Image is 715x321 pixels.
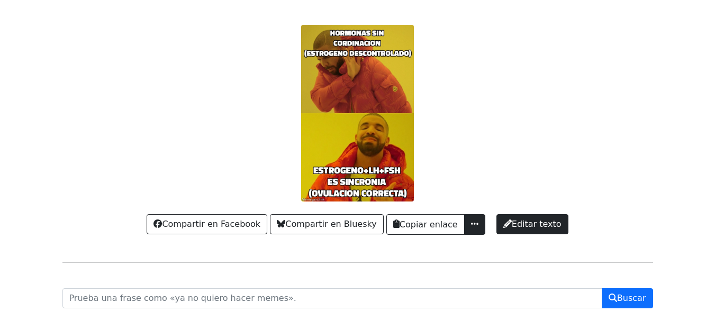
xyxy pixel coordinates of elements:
[386,214,465,235] button: Copiar enlace
[62,288,602,308] input: Prueba una frase como «ya no quiero hacer memes».
[496,214,568,234] a: Editar texto
[285,219,376,229] font: Compartir en Bluesky
[602,288,653,308] button: Buscar
[270,214,383,234] a: Compartir en Bluesky
[147,214,267,234] a: Compartir en Facebook
[617,293,646,303] font: Buscar
[162,219,260,229] font: Compartir en Facebook
[512,219,562,229] font: Editar texto
[400,219,458,230] font: Copiar enlace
